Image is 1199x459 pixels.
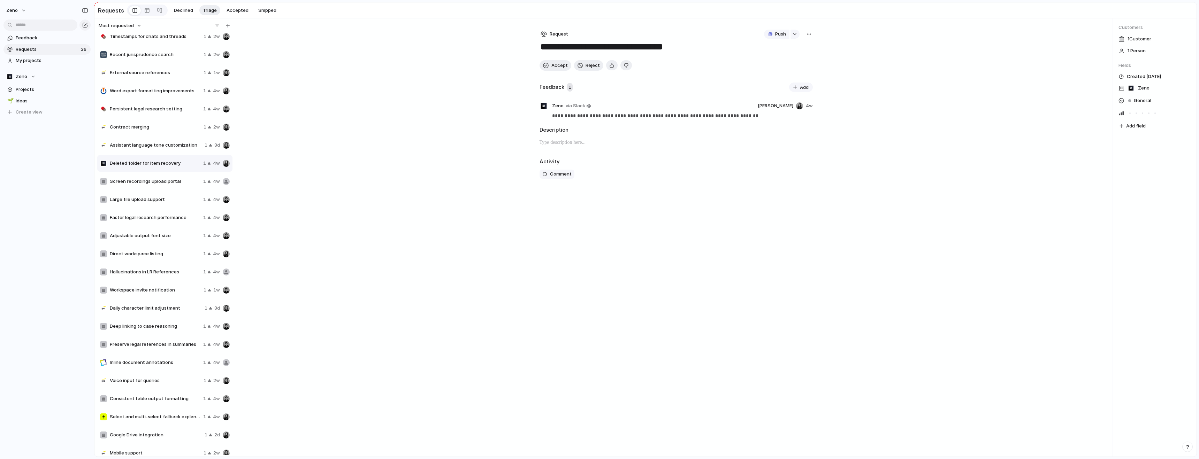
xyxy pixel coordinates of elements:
[1118,62,1191,69] span: Fields
[3,5,30,16] button: Zeno
[3,33,91,43] a: Feedback
[205,142,207,149] span: 1
[203,160,206,167] span: 1
[6,98,13,104] button: 🌱
[110,287,201,294] span: Workspace invite notification
[203,250,206,257] span: 1
[7,97,12,105] div: 🌱
[567,83,573,92] span: 1
[81,46,88,53] span: 36
[203,341,206,348] span: 1
[213,106,220,112] span: 4w
[1134,97,1151,104] span: General
[3,96,91,106] a: 🌱Ideas
[110,196,200,203] span: Large file upload support
[110,178,200,185] span: Screen recordings upload portal
[16,109,43,116] span: Create view
[204,450,206,457] span: 1
[540,126,813,134] h2: Description
[213,377,220,384] span: 2w
[16,46,79,53] span: Requests
[540,158,560,166] h2: Activity
[204,69,206,76] span: 1
[1118,24,1191,31] span: Customers
[16,73,27,80] span: Zeno
[204,377,206,384] span: 1
[110,323,200,330] span: Deep linking to case reasoning
[203,87,206,94] span: 1
[227,7,249,14] span: Accepted
[213,250,220,257] span: 4w
[540,60,571,71] button: Accept
[203,413,206,420] span: 1
[552,102,564,109] span: Zeno
[203,232,206,239] span: 1
[110,124,201,131] span: Contract merging
[204,51,206,58] span: 1
[110,33,201,40] span: Timestamps for chats and threads
[586,62,600,69] span: Reject
[213,269,220,275] span: 4w
[214,142,220,149] span: 3d
[1138,85,1150,92] span: Zeno
[203,323,206,330] span: 1
[203,7,217,14] span: Triage
[540,30,569,39] button: Request
[110,142,202,149] span: Assistant language tone customization
[110,214,200,221] span: Faster legal research performance
[110,106,200,112] span: Persistent legal research setting
[213,450,220,457] span: 2w
[213,287,220,294] span: 1w
[3,107,91,117] button: Create view
[213,214,220,221] span: 4w
[550,31,568,38] span: Request
[110,341,200,348] span: Preserve legal references in summaries
[203,359,206,366] span: 1
[16,34,88,41] span: Feedback
[110,269,200,275] span: Hallucinations in LR References
[214,305,220,312] span: 3d
[203,214,206,221] span: 1
[203,178,206,185] span: 1
[99,22,134,29] span: Most requested
[110,359,200,366] span: Inline document annotations
[214,431,220,438] span: 2d
[6,7,18,14] span: Zeno
[1126,123,1146,130] span: Add field
[110,305,202,312] span: Daily character limit adjustment
[203,196,206,203] span: 1
[255,5,280,16] button: Shipped
[110,51,201,58] span: Recent jurisprudence search
[213,124,220,131] span: 2w
[110,377,201,384] span: Voice input for queries
[204,33,206,40] span: 1
[223,5,252,16] button: Accepted
[16,57,88,64] span: My projects
[566,102,585,109] span: via Slack
[213,160,220,167] span: 4w
[110,69,201,76] span: External source references
[110,431,202,438] span: Google Drive integration
[204,124,206,131] span: 1
[213,69,220,76] span: 1w
[199,5,220,16] button: Triage
[3,84,91,95] a: Projects
[213,323,220,330] span: 4w
[213,341,220,348] span: 4w
[205,431,207,438] span: 1
[3,44,91,55] a: Requests36
[110,160,200,167] span: Deleted folder for item recovery
[213,232,220,239] span: 4w
[213,359,220,366] span: 4w
[110,87,200,94] span: Word export formatting improvements
[1128,47,1146,54] span: 1 Person
[540,170,574,179] button: Comment
[1128,36,1151,42] span: 1 Customer
[203,106,206,112] span: 1
[775,31,786,38] span: Push
[764,30,789,39] button: Push
[213,87,220,94] span: 4w
[110,395,200,402] span: Consistent table output formatting
[98,6,124,15] h2: Requests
